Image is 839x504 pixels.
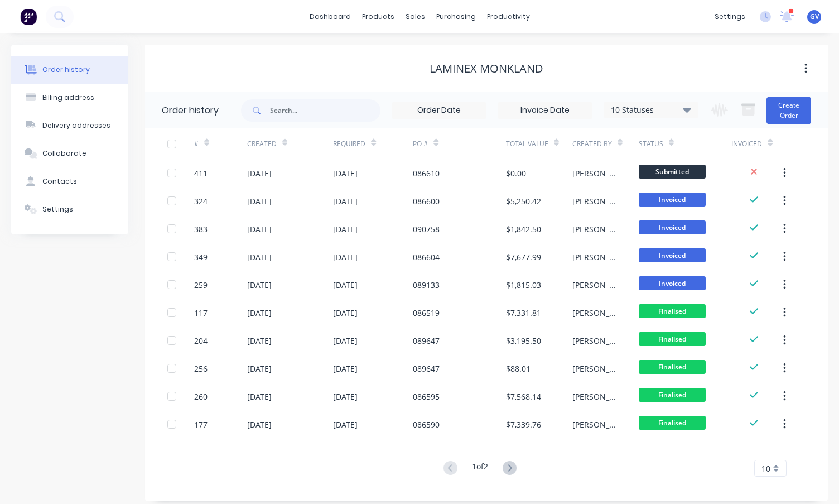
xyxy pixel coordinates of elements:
[572,195,616,207] div: [PERSON_NAME]
[194,363,208,375] div: 256
[400,8,431,25] div: sales
[413,279,440,291] div: 089133
[333,167,358,179] div: [DATE]
[247,139,277,149] div: Created
[333,139,365,149] div: Required
[506,251,541,263] div: $7,677.99
[413,307,440,319] div: 086519
[194,391,208,402] div: 260
[247,167,272,179] div: [DATE]
[413,195,440,207] div: 086600
[413,251,440,263] div: 086604
[413,363,440,375] div: 089647
[604,104,698,116] div: 10 Statuses
[731,139,762,149] div: Invoiced
[639,193,706,207] span: Invoiced
[333,251,358,263] div: [DATE]
[639,128,732,159] div: Status
[413,391,440,402] div: 086595
[413,139,428,149] div: PO #
[639,139,663,149] div: Status
[639,332,706,346] span: Finalised
[333,128,413,159] div: Required
[247,335,272,347] div: [DATE]
[356,8,400,25] div: products
[333,363,358,375] div: [DATE]
[506,279,541,291] div: $1,815.03
[709,8,751,25] div: settings
[194,419,208,430] div: 177
[639,220,706,234] span: Invoiced
[506,391,541,402] div: $7,568.14
[413,223,440,235] div: 090758
[506,128,572,159] div: Total Value
[11,112,128,140] button: Delivery addresses
[572,128,639,159] div: Created By
[506,419,541,430] div: $7,339.76
[639,416,706,430] span: Finalised
[766,97,811,124] button: Create Order
[42,121,110,131] div: Delivery addresses
[506,195,541,207] div: $5,250.42
[506,363,531,375] div: $88.01
[572,335,616,347] div: [PERSON_NAME]
[639,248,706,262] span: Invoiced
[761,463,770,474] span: 10
[11,140,128,167] button: Collaborate
[42,176,77,186] div: Contacts
[572,167,616,179] div: [PERSON_NAME]
[162,104,219,117] div: Order history
[194,279,208,291] div: 259
[572,391,616,402] div: [PERSON_NAME]
[247,195,272,207] div: [DATE]
[247,419,272,430] div: [DATE]
[270,99,380,122] input: Search...
[333,391,358,402] div: [DATE]
[333,195,358,207] div: [DATE]
[333,279,358,291] div: [DATE]
[413,419,440,430] div: 086590
[42,65,90,75] div: Order history
[11,56,128,84] button: Order history
[572,279,616,291] div: [PERSON_NAME]
[430,62,543,75] div: Laminex Monkland
[413,167,440,179] div: 086610
[304,8,356,25] a: dashboard
[572,223,616,235] div: [PERSON_NAME]
[572,363,616,375] div: [PERSON_NAME]
[333,307,358,319] div: [DATE]
[639,276,706,290] span: Invoiced
[194,335,208,347] div: 204
[194,307,208,319] div: 117
[42,93,94,103] div: Billing address
[247,128,334,159] div: Created
[194,167,208,179] div: 411
[247,391,272,402] div: [DATE]
[247,307,272,319] div: [DATE]
[42,204,73,214] div: Settings
[247,279,272,291] div: [DATE]
[572,419,616,430] div: [PERSON_NAME]
[413,128,506,159] div: PO #
[481,8,536,25] div: productivity
[506,139,548,149] div: Total Value
[506,167,526,179] div: $0.00
[247,251,272,263] div: [DATE]
[194,251,208,263] div: 349
[639,165,706,179] span: Submitted
[498,102,592,119] input: Invoice Date
[333,335,358,347] div: [DATE]
[572,307,616,319] div: [PERSON_NAME]
[413,335,440,347] div: 089647
[333,419,358,430] div: [DATE]
[639,360,706,374] span: Finalised
[11,167,128,195] button: Contacts
[333,223,358,235] div: [DATE]
[194,128,247,159] div: #
[20,8,37,25] img: Factory
[42,148,86,159] div: Collaborate
[431,8,481,25] div: purchasing
[506,307,541,319] div: $7,331.81
[247,363,272,375] div: [DATE]
[810,12,819,22] span: GV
